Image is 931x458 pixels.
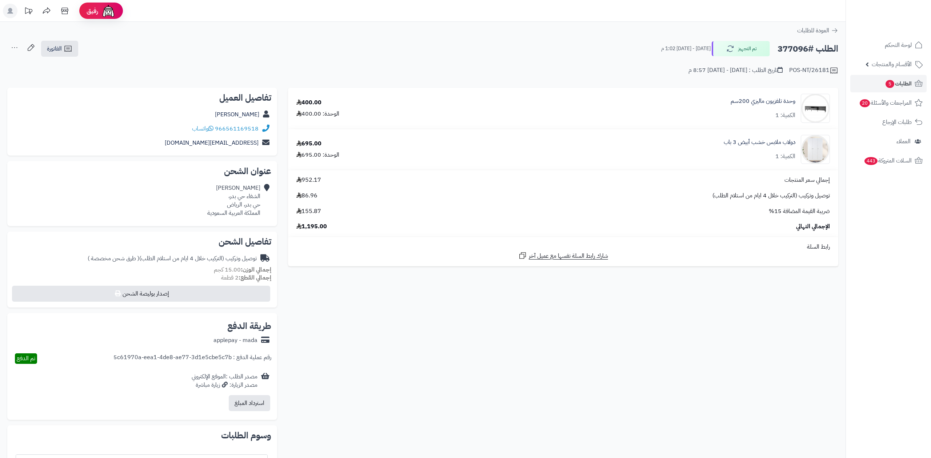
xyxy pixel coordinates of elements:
span: طلبات الإرجاع [882,117,912,127]
div: 695.00 [296,140,321,148]
span: الفاتورة [47,44,62,53]
img: 1739781919-220601011421-90x90.jpg [801,94,830,123]
a: المراجعات والأسئلة20 [850,94,927,112]
span: 5 [885,80,894,88]
div: مصدر الزيارة: زيارة مباشرة [192,381,257,389]
a: السلات المتروكة443 [850,152,927,169]
div: توصيل وتركيب (التركيب خلال 4 ايام من استلام الطلب) [88,254,257,263]
img: 1753186020-1-90x90.jpg [801,135,830,164]
span: 952.17 [296,176,321,184]
a: تحديثات المنصة [19,4,37,20]
h2: الطلب #377096 [778,41,838,56]
span: توصيل وتركيب (التركيب خلال 4 ايام من استلام الطلب) [712,192,830,200]
span: 86.96 [296,192,317,200]
a: دولاب ملابس خشب أبيض 3 باب [724,138,795,146]
h2: وسوم الطلبات [13,431,271,440]
span: 443 [864,157,878,165]
a: العودة للطلبات [797,26,838,35]
small: 15.00 كجم [214,265,271,274]
span: تم الدفع [17,354,35,363]
button: إصدار بوليصة الشحن [12,286,270,302]
span: شارك رابط السلة نفسها مع عميل آخر [529,252,608,260]
span: 20 [859,99,870,107]
img: ai-face.png [101,4,116,18]
strong: إجمالي الوزن: [241,265,271,274]
a: الطلبات5 [850,75,927,92]
div: 400.00 [296,99,321,107]
a: [PERSON_NAME] [215,110,259,119]
span: المراجعات والأسئلة [859,98,912,108]
div: رابط السلة [291,243,835,251]
a: العملاء [850,133,927,150]
div: applepay - mada [213,336,257,345]
a: الفاتورة [41,41,78,57]
button: تم التجهيز [712,41,770,56]
span: العودة للطلبات [797,26,829,35]
span: الأقسام والمنتجات [872,59,912,69]
h2: طريقة الدفع [227,322,271,330]
a: شارك رابط السلة نفسها مع عميل آخر [518,251,608,260]
div: الكمية: 1 [775,111,795,120]
div: الكمية: 1 [775,152,795,161]
span: الإجمالي النهائي [796,222,830,231]
small: [DATE] - [DATE] 1:02 م [661,45,711,52]
a: وحدة تلفزيون ماليزي 200سم [731,97,795,105]
span: ضريبة القيمة المضافة 15% [769,207,830,216]
a: [EMAIL_ADDRESS][DOMAIN_NAME] [165,138,259,147]
span: 1,195.00 [296,222,327,231]
div: الوحدة: 400.00 [296,110,339,118]
span: 155.87 [296,207,321,216]
a: طلبات الإرجاع [850,113,927,131]
span: إجمالي سعر المنتجات [784,176,830,184]
button: استرداد المبلغ [229,395,270,411]
div: [PERSON_NAME] الشفاء حي بدر، حي بدر، الرياض المملكة العربية السعودية [207,184,260,217]
div: رقم عملية الدفع : 5c61970a-eea1-4de8-ae77-3d1e5cbe5c7b [113,353,271,364]
span: السلات المتروكة [864,156,912,166]
span: العملاء [896,136,911,146]
strong: إجمالي القطع: [239,273,271,282]
div: مصدر الطلب :الموقع الإلكتروني [192,373,257,389]
span: الطلبات [885,79,912,89]
div: الوحدة: 695.00 [296,151,339,159]
h2: تفاصيل الشحن [13,237,271,246]
div: POS-NT/26181 [789,66,838,75]
span: رفيق [87,7,98,15]
h2: تفاصيل العميل [13,93,271,102]
span: ( طرق شحن مخصصة ) [88,254,139,263]
a: واتساب [192,124,213,133]
img: logo-2.png [882,5,924,21]
div: تاريخ الطلب : [DATE] - [DATE] 8:57 م [688,66,783,75]
a: لوحة التحكم [850,36,927,54]
a: 966561169518 [215,124,259,133]
span: لوحة التحكم [885,40,912,50]
h2: عنوان الشحن [13,167,271,176]
small: 2 قطعة [221,273,271,282]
